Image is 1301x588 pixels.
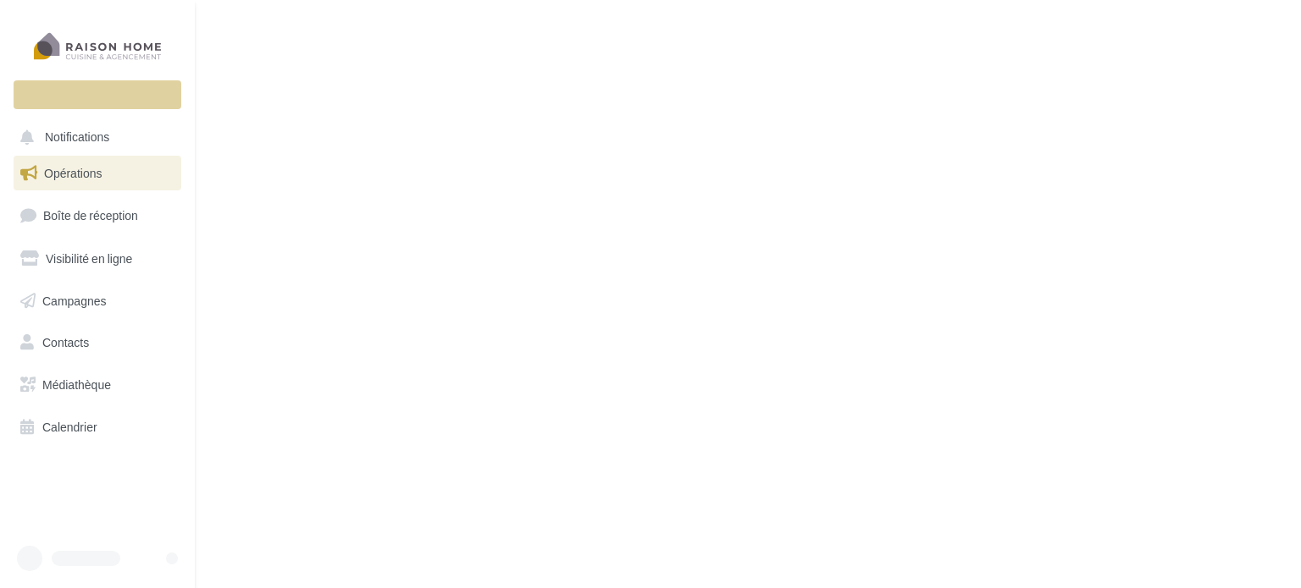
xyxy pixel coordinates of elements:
a: Opérations [10,156,185,191]
span: Contacts [42,335,89,349]
a: Médiathèque [10,367,185,403]
a: Calendrier [10,409,185,445]
span: Visibilité en ligne [46,251,132,266]
a: Campagnes [10,283,185,319]
span: Boîte de réception [43,208,138,223]
a: Visibilité en ligne [10,241,185,277]
span: Notifications [45,130,109,145]
div: Nouvelle campagne [14,80,181,109]
a: Boîte de réception [10,197,185,234]
a: Contacts [10,325,185,360]
span: Campagnes [42,293,107,307]
span: Opérations [44,166,102,180]
span: Calendrier [42,420,97,434]
span: Médiathèque [42,377,111,392]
